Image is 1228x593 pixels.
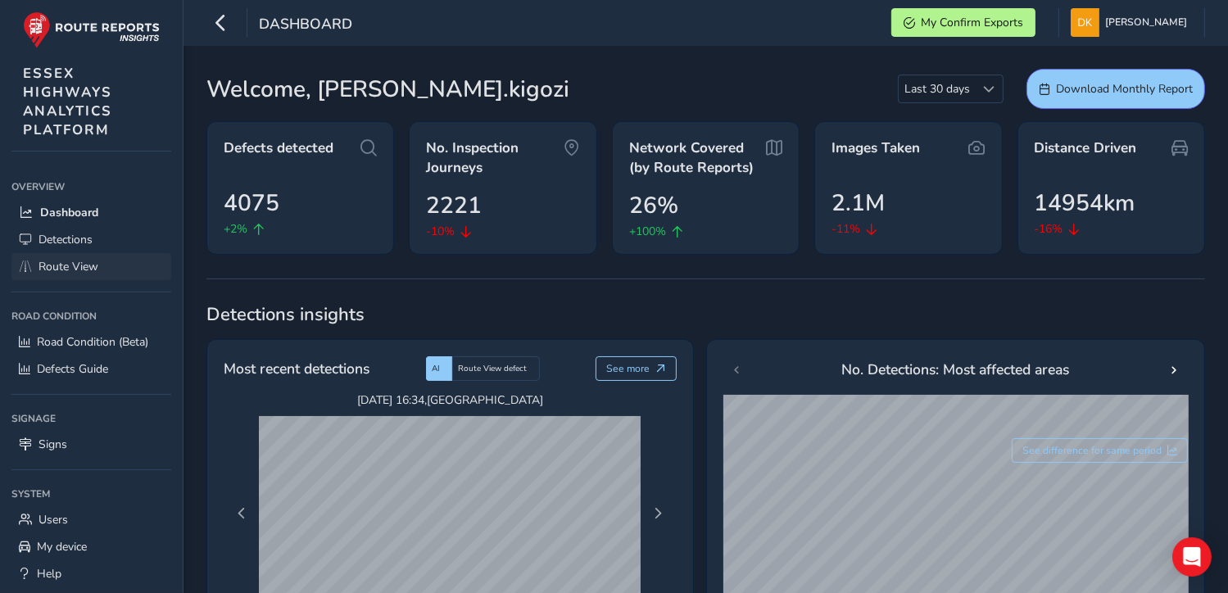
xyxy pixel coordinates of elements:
[11,174,171,199] div: Overview
[1056,81,1193,97] span: Download Monthly Report
[921,15,1023,30] span: My Confirm Exports
[426,138,563,177] span: No. Inspection Journeys
[1071,8,1193,37] button: [PERSON_NAME]
[841,359,1069,380] span: No. Detections: Most affected areas
[37,334,148,350] span: Road Condition (Beta)
[11,482,171,506] div: System
[832,186,885,220] span: 2.1M
[606,362,650,375] span: See more
[426,356,452,381] div: AI
[629,188,678,223] span: 26%
[11,304,171,328] div: Road Condition
[259,392,641,408] span: [DATE] 16:34 , [GEOGRAPHIC_DATA]
[1022,444,1162,457] span: See difference for same period
[426,188,482,223] span: 2221
[39,259,98,274] span: Route View
[39,437,67,452] span: Signs
[646,502,669,525] button: Next Page
[426,223,455,240] span: -10%
[832,138,920,158] span: Images Taken
[891,8,1035,37] button: My Confirm Exports
[37,566,61,582] span: Help
[1035,138,1137,158] span: Distance Driven
[206,72,569,106] span: Welcome, [PERSON_NAME].kigozi
[452,356,540,381] div: Route View defect
[1035,186,1135,220] span: 14954km
[11,560,171,587] a: Help
[1026,69,1205,109] button: Download Monthly Report
[832,220,860,238] span: -11%
[230,502,253,525] button: Previous Page
[206,302,1205,327] span: Detections insights
[224,220,247,238] span: +2%
[224,358,369,379] span: Most recent detections
[11,328,171,355] a: Road Condition (Beta)
[1172,537,1212,577] div: Open Intercom Messenger
[1071,8,1099,37] img: diamond-layout
[596,356,677,381] button: See more
[11,431,171,458] a: Signs
[40,205,98,220] span: Dashboard
[259,14,352,37] span: Dashboard
[37,361,108,377] span: Defects Guide
[899,75,976,102] span: Last 30 days
[11,506,171,533] a: Users
[224,138,333,158] span: Defects detected
[224,186,279,220] span: 4075
[11,199,171,226] a: Dashboard
[11,226,171,253] a: Detections
[1105,8,1187,37] span: [PERSON_NAME]
[459,363,528,374] span: Route View defect
[39,232,93,247] span: Detections
[629,138,766,177] span: Network Covered (by Route Reports)
[1012,438,1189,463] button: See difference for same period
[11,253,171,280] a: Route View
[37,539,87,555] span: My device
[11,533,171,560] a: My device
[23,64,112,139] span: ESSEX HIGHWAYS ANALYTICS PLATFORM
[23,11,160,48] img: rr logo
[11,406,171,431] div: Signage
[11,355,171,383] a: Defects Guide
[1035,220,1063,238] span: -16%
[39,512,68,527] span: Users
[629,223,666,240] span: +100%
[433,363,441,374] span: AI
